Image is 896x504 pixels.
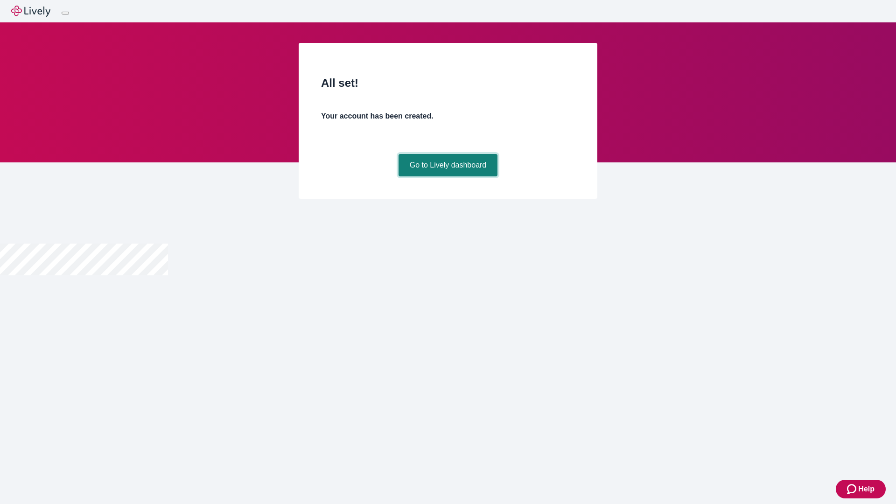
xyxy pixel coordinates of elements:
button: Zendesk support iconHelp [836,480,886,498]
button: Log out [62,12,69,14]
img: Lively [11,6,50,17]
svg: Zendesk support icon [847,483,858,495]
h4: Your account has been created. [321,111,575,122]
h2: All set! [321,75,575,91]
span: Help [858,483,875,495]
a: Go to Lively dashboard [399,154,498,176]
